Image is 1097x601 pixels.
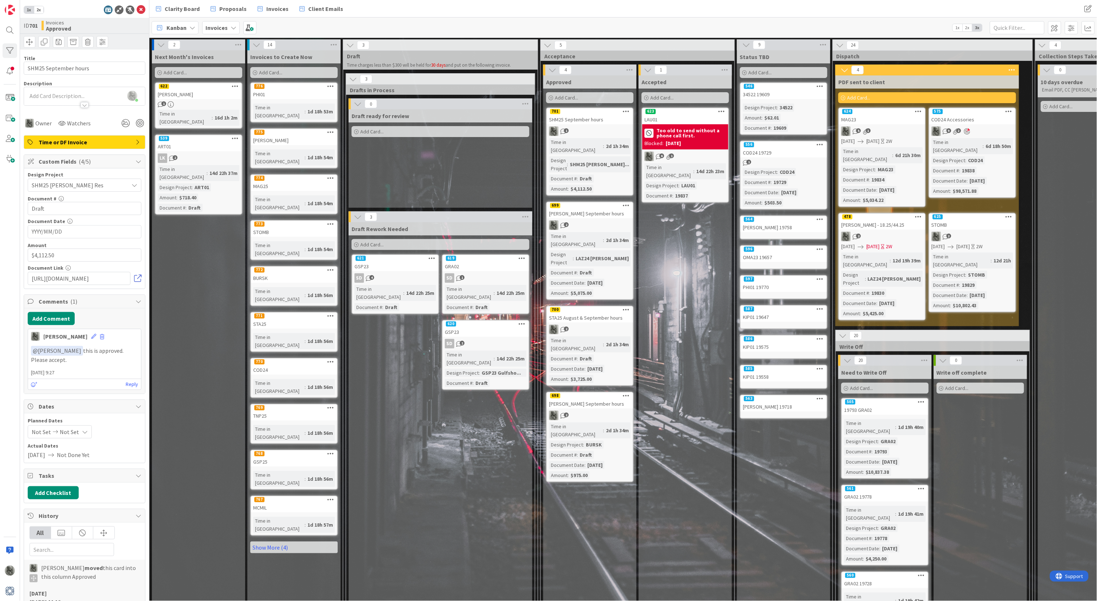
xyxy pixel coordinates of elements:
div: LAU01 [642,115,728,124]
div: 19729 [772,178,788,186]
div: 775 [251,129,337,136]
div: PA [839,232,925,241]
div: 767MCMIL [251,496,337,512]
div: 1d 18h 54m [306,153,335,161]
div: Draft [578,175,594,183]
div: Document # [841,176,869,184]
div: Time in [GEOGRAPHIC_DATA] [253,149,305,165]
div: 623LAU01 [642,108,728,124]
span: 1 [669,153,674,158]
div: SHM25 [PERSON_NAME]... [568,160,631,168]
span: : [875,165,876,173]
div: 775 [254,130,265,135]
div: 560 [842,572,928,579]
div: 775[PERSON_NAME] [251,129,337,145]
div: Design Project [743,168,777,176]
div: 597 [741,276,827,282]
span: 4 [559,66,572,74]
div: 50519793 GRA02 [842,399,928,415]
div: SHM25 September hours [547,115,633,124]
b: 701 [29,22,38,29]
div: [DATE] [968,177,987,185]
div: $98,571.88 [951,187,979,195]
input: Search... [30,543,114,556]
div: 575 [933,109,943,114]
span: Drafts in Process [350,86,526,94]
span: Not Set [60,428,79,436]
div: PA [929,232,1015,241]
div: 19838 [960,167,977,175]
span: Add Card... [360,128,384,135]
span: Draft [347,52,529,60]
div: [PERSON_NAME] [251,136,337,145]
span: Watchers [67,119,91,128]
span: : [967,177,968,185]
div: 2d 1h 34m [604,142,631,150]
div: 585 [741,366,827,372]
div: PA [839,126,925,136]
div: 561GRA02 19778 [842,485,928,502]
span: : [567,160,568,168]
a: Reply [126,380,138,389]
span: 2 [173,155,177,160]
span: 2x [34,6,44,13]
span: 3 [357,41,369,50]
span: : [212,114,213,122]
span: Accepted [642,78,666,86]
span: : [965,156,967,164]
span: 5 [856,128,861,133]
div: 698[PERSON_NAME] September hours [547,393,633,409]
span: Draft ready for review [352,112,409,120]
div: 563 [741,395,827,402]
div: Document Date [932,177,967,185]
div: ART01 [193,183,211,191]
span: 4 [851,66,864,74]
div: PA [642,152,728,161]
div: 774 [254,176,265,181]
div: 623 [646,109,656,114]
div: 768 [251,450,337,457]
span: : [983,142,984,150]
label: Document # [28,195,56,202]
div: [DATE] [779,188,798,196]
span: Add Card... [360,241,384,248]
div: 621GSP23 [352,255,438,271]
div: 771 [251,313,337,319]
div: 700STA25 August & September hours [547,307,633,323]
div: 776PHI01 [251,83,337,99]
img: PA [645,152,654,161]
div: SD [352,273,438,283]
div: Design Project [158,183,192,191]
span: : [959,167,960,175]
span: Dispatch [837,52,1023,60]
span: Clarity Board [165,4,200,13]
div: 19834 [870,176,886,184]
div: [DATE] [878,186,897,194]
span: 9 [753,40,765,49]
b: Invoices [205,24,228,31]
div: 701SHM25 September hours [547,108,633,124]
span: Add Card... [945,385,969,391]
div: 774 [251,175,337,182]
div: LAU01 [679,182,697,190]
span: 4 [1049,41,1062,50]
span: Add Card... [259,69,282,76]
img: PA [25,119,34,128]
span: 1 [564,128,569,133]
div: 773 [251,221,337,227]
div: 701 [547,108,633,115]
span: : [777,104,778,112]
span: 2 [956,128,961,133]
img: PA [932,232,941,241]
span: Add Card... [1050,103,1073,110]
div: 587 [741,306,827,312]
img: PA [841,232,851,241]
div: Time in [GEOGRAPHIC_DATA] [158,110,212,126]
div: 701 [550,109,560,114]
span: 2x [963,24,972,31]
div: Document Date [743,188,778,196]
div: 539 [156,135,242,142]
div: 770 [251,359,337,365]
div: 16d 1h 2m [213,114,239,122]
span: Client Emails [308,4,343,13]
